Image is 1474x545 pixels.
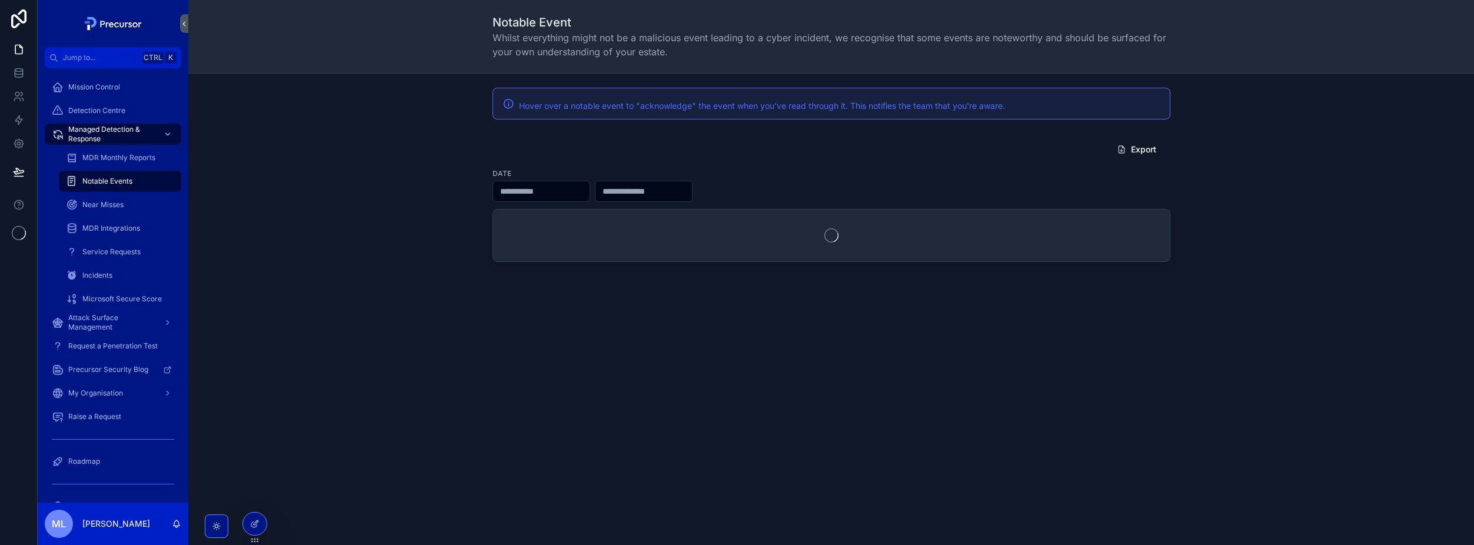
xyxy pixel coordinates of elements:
span: Incidents [82,271,112,280]
span: Roadmap [68,457,100,466]
a: Notable Events [59,171,181,192]
a: Raise a Request [45,406,181,427]
span: Jump to... [63,53,138,62]
span: Whilst everything might not be a malicious event leading to a cyber incident, we recognise that s... [493,31,1170,59]
span: Near Misses [82,200,124,210]
span: Managed Detection & Response [68,125,154,144]
a: My Organisation [45,383,181,404]
span: MDR Monthly Reports [82,153,155,162]
span: Notable Events [82,177,132,186]
span: Mission Control [68,82,120,92]
a: Attack Surface Management [45,312,181,333]
span: Request a Penetration Test [68,341,158,351]
span: INTERNAL - All Clients [68,501,143,511]
p: [PERSON_NAME] [82,518,150,530]
a: Incidents [59,265,181,286]
a: Microsoft Secure Score [59,288,181,310]
span: Detection Centre [68,106,125,115]
h1: Notable Event [493,14,1170,31]
span: K [166,53,175,62]
span: Raise a Request [68,412,121,421]
a: MDR Monthly Reports [59,147,181,168]
span: Service Requests [82,247,141,257]
a: Request a Penetration Test [45,335,181,357]
span: MDR Integrations [82,224,140,233]
span: My Organisation [68,388,123,398]
span: Attack Surface Management [68,313,154,332]
a: Service Requests [59,241,181,262]
a: Precursor Security Blog [45,359,181,380]
span: Hover over a notable event to "acknowledge" the event when you've read through it. This notifies ... [519,101,1005,111]
a: INTERNAL - All Clients [45,496,181,517]
span: Precursor Security Blog [68,365,148,374]
span: Microsoft Secure Score [82,294,162,304]
div: Hover over a notable event to "acknowledge" the event when you've read through it. This notifies ... [519,100,1160,112]
a: Near Misses [59,194,181,215]
a: Detection Centre [45,100,181,121]
img: App logo [81,14,145,33]
button: Export [1107,139,1166,160]
a: Managed Detection & Response [45,124,181,145]
span: ML [52,517,66,531]
a: Mission Control [45,77,181,98]
a: Roadmap [45,451,181,472]
a: MDR Integrations [59,218,181,239]
label: Date [493,168,511,178]
div: scrollable content [38,68,188,503]
button: Jump to...CtrlK [45,47,181,68]
span: Ctrl [142,52,164,64]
